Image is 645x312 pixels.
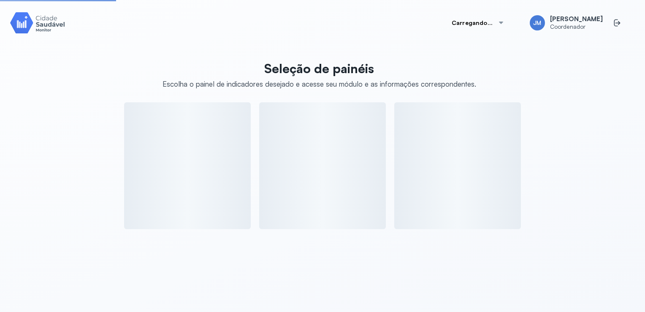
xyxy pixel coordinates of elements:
[10,11,65,35] img: Logotipo do produto Monitor
[163,79,476,88] div: Escolha o painel de indicadores desejado e acesse seu módulo e as informações correspondentes.
[550,23,603,30] span: Coordenador
[442,14,515,31] button: Carregando...
[533,19,541,27] span: JM
[163,61,476,76] p: Seleção de painéis
[550,15,603,23] span: [PERSON_NAME]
